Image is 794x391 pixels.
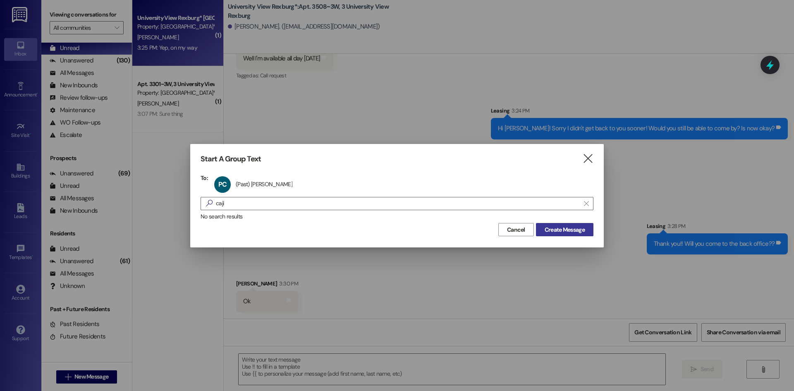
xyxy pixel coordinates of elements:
[582,154,593,163] i: 
[201,174,208,182] h3: To:
[507,225,525,234] span: Cancel
[536,223,593,236] button: Create Message
[584,200,588,207] i: 
[498,223,534,236] button: Cancel
[218,180,227,189] span: PC
[545,225,585,234] span: Create Message
[580,197,593,210] button: Clear text
[203,199,216,208] i: 
[216,198,580,209] input: Search for any contact or apartment
[236,180,292,188] div: (Past) [PERSON_NAME]
[201,154,261,164] h3: Start A Group Text
[201,212,593,221] div: No search results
